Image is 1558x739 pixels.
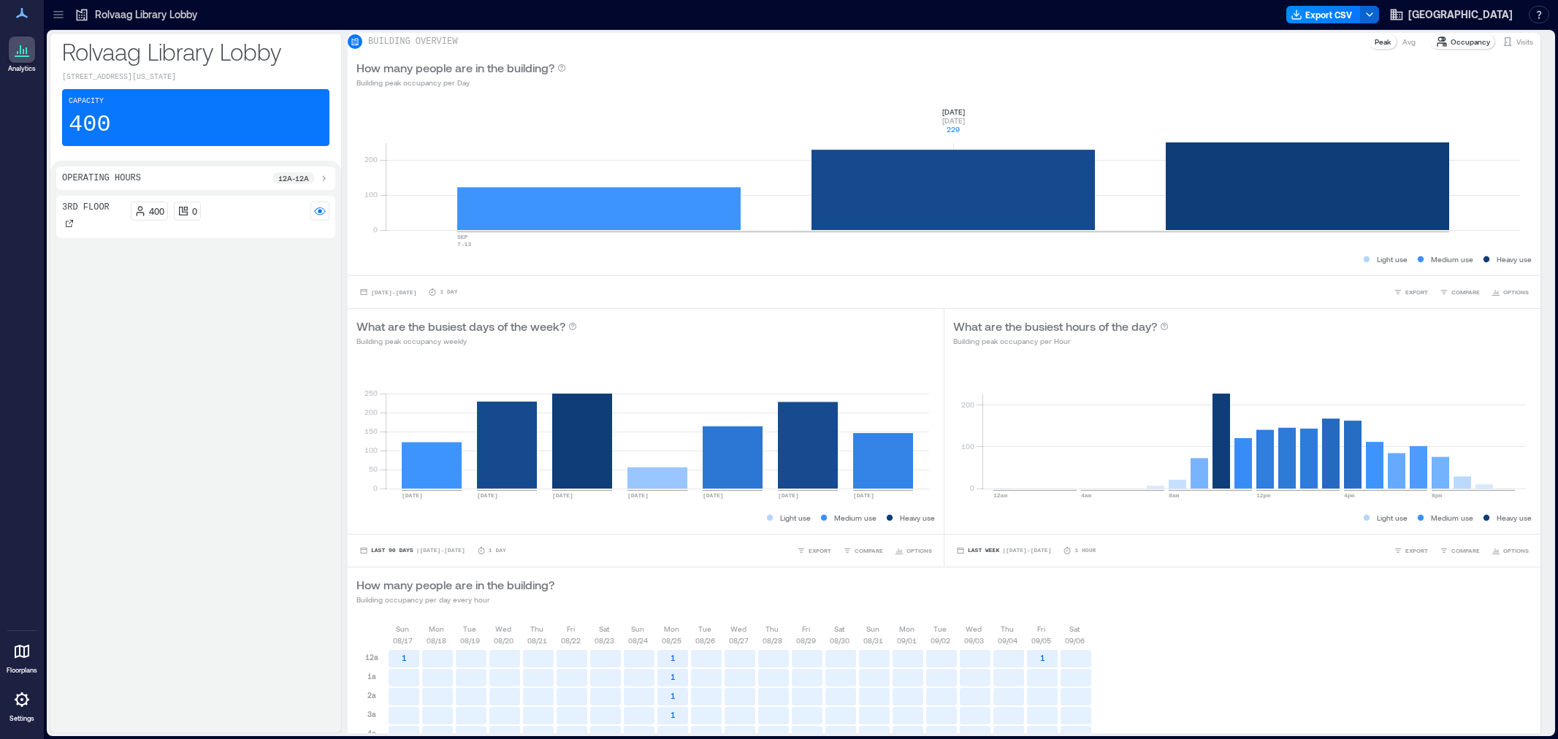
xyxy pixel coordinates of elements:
[4,32,40,77] a: Analytics
[1001,623,1014,635] p: Thu
[840,543,886,558] button: COMPARE
[1497,512,1532,524] p: Heavy use
[1375,36,1391,47] p: Peak
[899,623,914,635] p: Mon
[671,653,676,662] text: 1
[1344,492,1355,499] text: 4pm
[796,635,816,646] p: 08/29
[780,512,811,524] p: Light use
[933,623,947,635] p: Tue
[1031,635,1051,646] p: 09/05
[356,594,554,605] p: Building occupancy per day every hour
[62,202,110,213] p: 3rd Floor
[664,623,679,635] p: Mon
[1489,543,1532,558] button: OPTIONS
[356,335,577,347] p: Building peak occupancy weekly
[830,635,849,646] p: 08/30
[364,155,378,164] tspan: 200
[373,225,378,234] tspan: 0
[62,72,329,83] p: [STREET_ADDRESS][US_STATE]
[369,464,378,473] tspan: 50
[1489,285,1532,299] button: OPTIONS
[897,635,917,646] p: 09/01
[1408,7,1513,22] span: [GEOGRAPHIC_DATA]
[527,635,547,646] p: 08/21
[1037,623,1045,635] p: Fri
[1385,3,1517,26] button: [GEOGRAPHIC_DATA]
[1402,36,1416,47] p: Avg
[765,623,779,635] p: Thu
[567,623,575,635] p: Fri
[393,635,413,646] p: 08/17
[961,400,974,409] tspan: 200
[695,635,715,646] p: 08/26
[429,623,444,635] p: Mon
[1432,492,1443,499] text: 8pm
[931,635,950,646] p: 09/02
[463,623,476,635] p: Tue
[953,318,1157,335] p: What are the busiest hours of the day?
[457,241,471,248] text: 7-13
[356,285,419,299] button: [DATE]-[DATE]
[364,407,378,416] tspan: 200
[489,546,506,555] p: 1 Day
[149,205,164,217] p: 400
[863,635,883,646] p: 08/31
[953,335,1169,347] p: Building peak occupancy per Hour
[1437,543,1483,558] button: COMPARE
[356,543,468,558] button: Last 90 Days |[DATE]-[DATE]
[627,492,649,499] text: [DATE]
[628,635,648,646] p: 08/24
[396,623,409,635] p: Sun
[834,512,877,524] p: Medium use
[402,492,423,499] text: [DATE]
[763,635,782,646] p: 08/28
[457,234,468,240] text: SEP
[1451,288,1480,296] span: COMPARE
[1405,288,1428,296] span: EXPORT
[561,635,581,646] p: 08/22
[427,635,446,646] p: 08/18
[1503,546,1529,555] span: OPTIONS
[1503,288,1529,296] span: OPTIONS
[698,623,711,635] p: Tue
[367,670,376,682] p: 1a
[964,635,984,646] p: 09/03
[440,288,457,296] p: 1 Day
[671,710,676,719] text: 1
[62,37,329,66] p: Rolvaag Library Lobby
[365,651,378,663] p: 12a
[900,512,935,524] p: Heavy use
[855,546,883,555] span: COMPARE
[9,714,34,723] p: Settings
[729,635,749,646] p: 08/27
[802,623,810,635] p: Fri
[1391,543,1431,558] button: EXPORT
[192,205,197,217] p: 0
[368,36,457,47] p: BUILDING OVERVIEW
[1069,623,1080,635] p: Sat
[7,666,37,675] p: Floorplans
[460,635,480,646] p: 08/19
[892,543,935,558] button: OPTIONS
[1431,253,1473,265] p: Medium use
[1040,653,1045,662] text: 1
[853,492,874,499] text: [DATE]
[966,623,982,635] p: Wed
[866,623,879,635] p: Sun
[834,623,844,635] p: Sat
[961,442,974,451] tspan: 100
[730,623,746,635] p: Wed
[477,492,498,499] text: [DATE]
[1497,253,1532,265] p: Heavy use
[356,318,565,335] p: What are the busiest days of the week?
[778,492,799,499] text: [DATE]
[356,576,554,594] p: How many people are in the building?
[1405,546,1428,555] span: EXPORT
[364,388,378,397] tspan: 250
[62,172,141,184] p: Operating Hours
[2,634,42,679] a: Floorplans
[373,483,378,492] tspan: 0
[69,110,111,139] p: 400
[364,190,378,199] tspan: 100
